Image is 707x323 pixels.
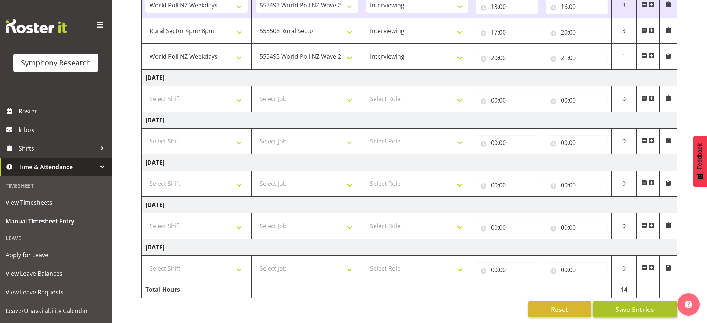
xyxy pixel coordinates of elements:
td: 3 [611,18,636,44]
input: Click to select... [546,178,608,193]
input: Click to select... [476,51,538,65]
input: Click to select... [546,93,608,108]
a: Leave/Unavailability Calendar [2,301,110,320]
input: Click to select... [476,93,538,108]
a: Manual Timesheet Entry [2,212,110,230]
td: 0 [611,129,636,154]
a: View Leave Requests [2,283,110,301]
td: [DATE] [142,70,677,86]
span: View Leave Requests [6,287,106,298]
span: Save Entries [616,304,654,314]
button: Reset [528,301,591,317]
input: Click to select... [546,25,608,40]
span: Apply for Leave [6,249,106,261]
td: 0 [611,86,636,112]
input: Click to select... [476,135,538,150]
input: Click to select... [546,220,608,235]
div: Timesheet [2,178,110,193]
span: Feedback [697,143,703,169]
input: Click to select... [546,135,608,150]
td: Total Hours [142,281,252,298]
span: Leave/Unavailability Calendar [6,305,106,316]
span: View Leave Balances [6,268,106,279]
td: 0 [611,256,636,281]
a: View Leave Balances [2,264,110,283]
span: View Timesheets [6,197,106,208]
input: Click to select... [476,220,538,235]
span: Reset [551,304,568,314]
a: Apply for Leave [2,246,110,264]
td: 1 [611,44,636,70]
input: Click to select... [476,178,538,193]
input: Click to select... [476,25,538,40]
td: [DATE] [142,197,677,213]
td: [DATE] [142,154,677,171]
button: Save Entries [593,301,677,317]
td: [DATE] [142,112,677,129]
img: help-xxl-2.png [685,301,692,308]
input: Click to select... [476,262,538,277]
img: Rosterit website logo [6,19,67,33]
span: Manual Timesheet Entry [6,216,106,227]
div: Leave [2,230,110,246]
td: 14 [611,281,636,298]
span: Shifts [19,143,97,154]
button: Feedback - Show survey [693,136,707,187]
span: Roster [19,106,108,117]
input: Click to select... [546,262,608,277]
input: Click to select... [546,51,608,65]
span: Inbox [19,124,108,135]
td: [DATE] [142,239,677,256]
div: Symphony Research [21,57,91,68]
td: 0 [611,171,636,197]
span: Time & Attendance [19,161,97,172]
a: View Timesheets [2,193,110,212]
td: 0 [611,213,636,239]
